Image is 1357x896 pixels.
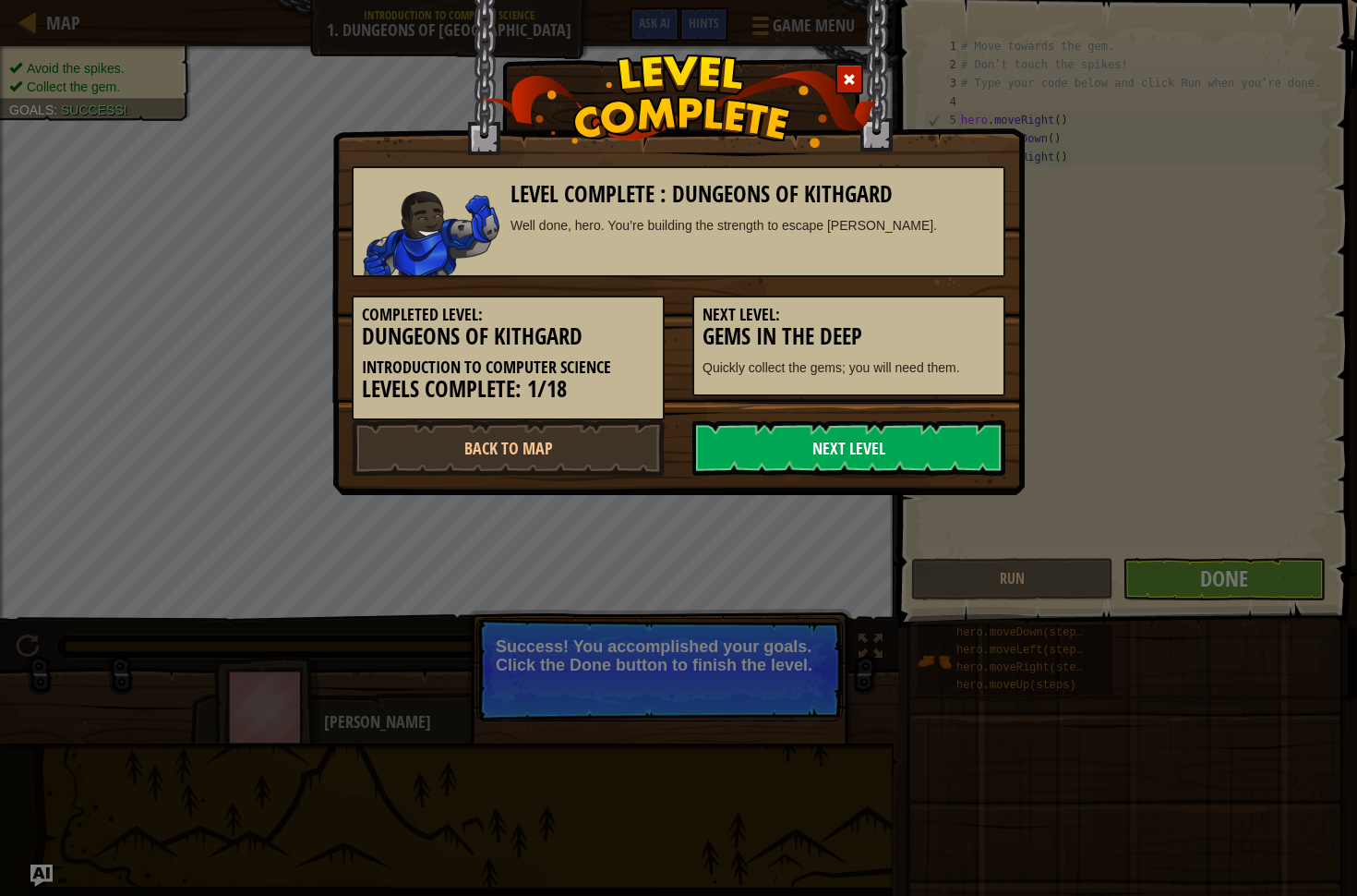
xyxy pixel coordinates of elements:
a: Back to Map [352,420,665,476]
h5: Completed Level: [362,306,654,324]
div: Well done, hero. You’re building the strength to escape [PERSON_NAME]. [510,216,995,235]
p: Quickly collect the gems; you will need them. [703,358,995,377]
h5: Next Level: [703,306,995,324]
img: level_complete.png [481,54,877,148]
h3: Levels Complete: 1/18 [362,377,654,402]
img: stalwart.png [363,191,499,275]
h3: Dungeons of Kithgard [362,324,654,349]
h3: Level Complete : Dungeons of Kithgard [510,182,995,207]
h5: Introduction to Computer Science [362,358,654,377]
a: Next Level [692,420,1005,476]
h3: Gems in the Deep [703,324,995,349]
